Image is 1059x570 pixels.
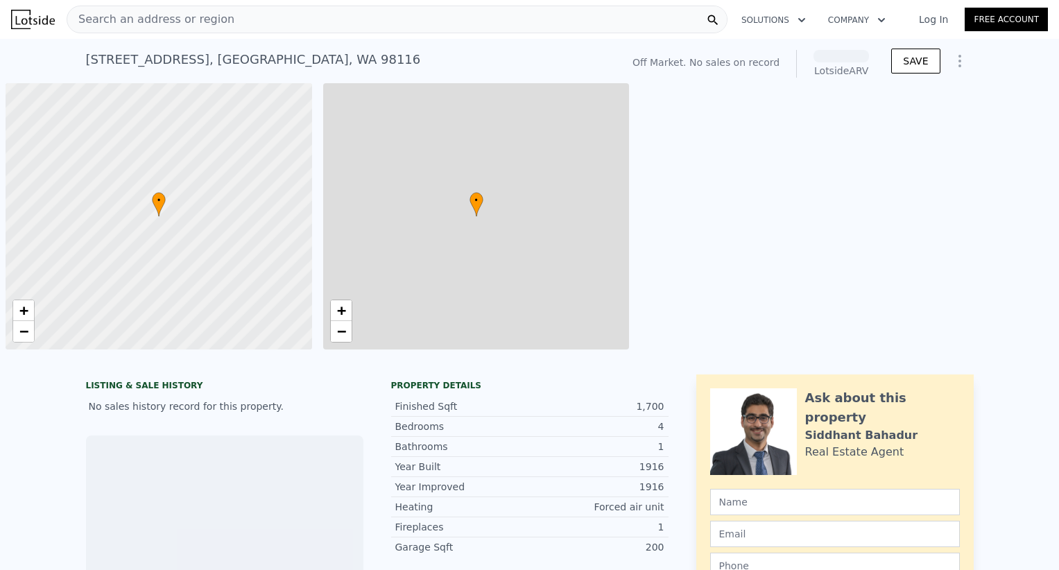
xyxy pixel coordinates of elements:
div: Forced air unit [530,500,664,514]
div: Real Estate Agent [805,444,904,460]
div: 200 [530,540,664,554]
input: Name [710,489,960,515]
a: Zoom out [13,321,34,342]
div: Bedrooms [395,420,530,433]
div: Siddhant Bahadur [805,427,918,444]
div: Off Market. No sales on record [632,55,780,69]
a: Zoom in [331,300,352,321]
div: Ask about this property [805,388,960,427]
button: SAVE [891,49,940,74]
a: Zoom out [331,321,352,342]
div: 1,700 [530,399,664,413]
div: Fireplaces [395,520,530,534]
div: Bathrooms [395,440,530,454]
img: Lotside [11,10,55,29]
div: 4 [530,420,664,433]
div: LISTING & SALE HISTORY [86,380,363,394]
button: Company [817,8,897,33]
span: − [19,322,28,340]
div: 1 [530,520,664,534]
span: • [152,194,166,207]
a: Free Account [965,8,1048,31]
span: Search an address or region [67,11,234,28]
div: Lotside ARV [813,64,869,78]
div: Year Improved [395,480,530,494]
span: + [336,302,345,319]
span: • [470,194,483,207]
a: Log In [902,12,965,26]
div: 1916 [530,460,664,474]
div: Garage Sqft [395,540,530,554]
div: [STREET_ADDRESS] , [GEOGRAPHIC_DATA] , WA 98116 [86,50,421,69]
button: Solutions [730,8,817,33]
div: No sales history record for this property. [86,394,363,419]
div: Heating [395,500,530,514]
div: Year Built [395,460,530,474]
div: • [152,192,166,216]
span: − [336,322,345,340]
div: Finished Sqft [395,399,530,413]
div: 1 [530,440,664,454]
button: Show Options [946,47,974,75]
div: 1916 [530,480,664,494]
a: Zoom in [13,300,34,321]
span: + [19,302,28,319]
div: Property details [391,380,669,391]
div: • [470,192,483,216]
input: Email [710,521,960,547]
